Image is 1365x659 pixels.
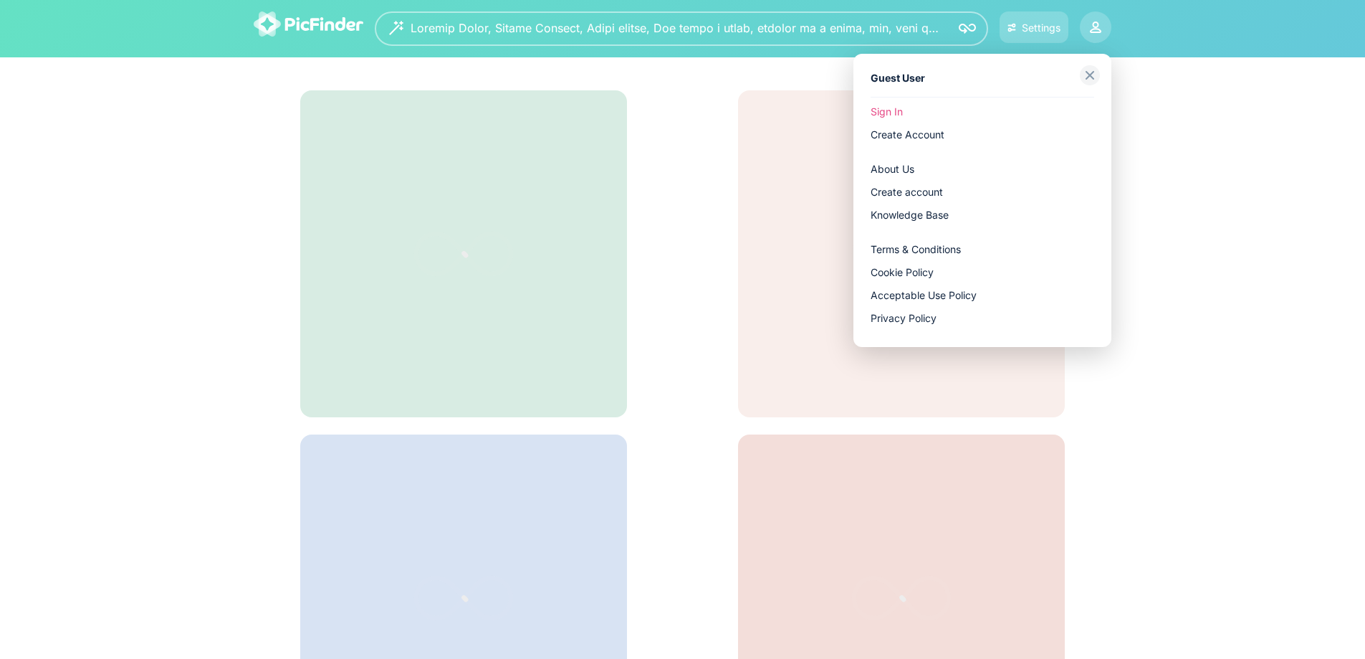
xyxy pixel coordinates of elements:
[871,261,1094,284] a: Cookie Policy
[871,181,1094,204] a: Create account
[871,204,1094,227] a: Knowledge Base
[871,238,1094,261] a: Terms & Conditions
[871,123,1094,146] a: Create Account
[871,71,1094,85] div: Guest User
[1080,65,1100,85] img: close-grey.svg
[871,284,1094,307] a: Acceptable Use Policy
[871,158,1094,181] a: About Us
[871,100,1094,123] a: Sign In
[871,307,1094,330] a: Privacy Policy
